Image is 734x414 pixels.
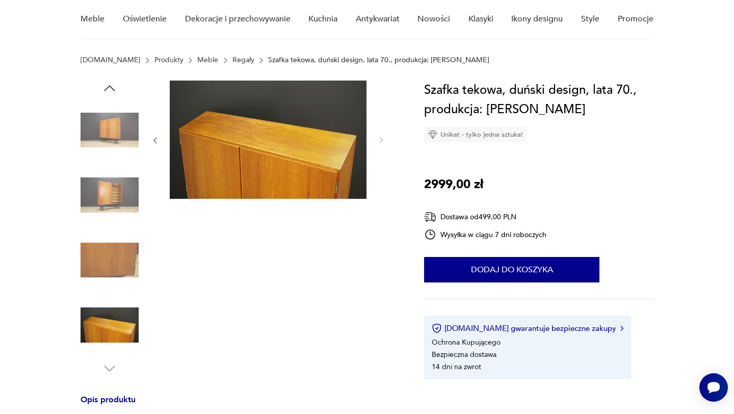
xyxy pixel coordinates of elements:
[170,81,366,199] img: Zdjęcie produktu Szafka tekowa, duński design, lata 70., produkcja: Dania
[620,326,623,331] img: Ikona strzałki w prawo
[432,350,496,359] li: Bezpieczna dostawa
[81,101,139,159] img: Zdjęcie produktu Szafka tekowa, duński design, lata 70., produkcja: Dania
[197,56,218,64] a: Meble
[81,166,139,224] img: Zdjęcie produktu Szafka tekowa, duński design, lata 70., produkcja: Dania
[428,130,437,139] img: Ikona diamentu
[432,362,481,372] li: 14 dni na zwrot
[432,323,442,333] img: Ikona certyfikatu
[232,56,254,64] a: Regały
[81,296,139,354] img: Zdjęcie produktu Szafka tekowa, duński design, lata 70., produkcja: Dania
[424,175,483,194] p: 2999,00 zł
[154,56,183,64] a: Produkty
[81,56,140,64] a: [DOMAIN_NAME]
[699,373,728,402] iframe: Smartsupp widget button
[424,81,653,119] h1: Szafka tekowa, duński design, lata 70., produkcja: [PERSON_NAME]
[424,257,599,282] button: Dodaj do koszyka
[268,56,489,64] p: Szafka tekowa, duński design, lata 70., produkcja: [PERSON_NAME]
[432,338,501,347] li: Ochrona Kupującego
[424,211,436,223] img: Ikona dostawy
[432,323,623,333] button: [DOMAIN_NAME] gwarantuje bezpieczne zakupy
[81,231,139,289] img: Zdjęcie produktu Szafka tekowa, duński design, lata 70., produkcja: Dania
[424,127,527,142] div: Unikat - tylko jedna sztuka!
[81,397,400,413] h3: Opis produktu
[424,228,546,241] div: Wysyłka w ciągu 7 dni roboczych
[424,211,546,223] div: Dostawa od 499,00 PLN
